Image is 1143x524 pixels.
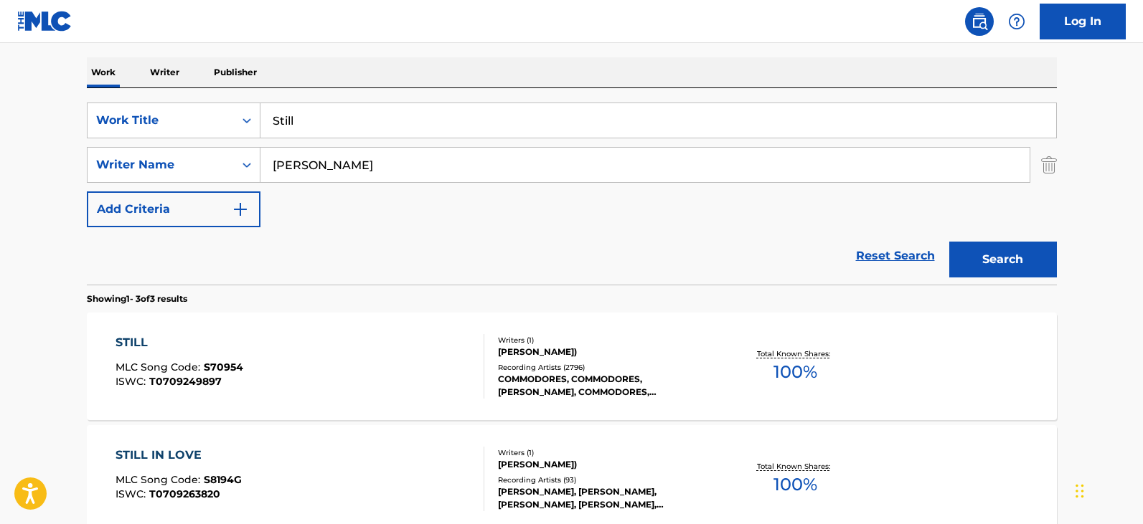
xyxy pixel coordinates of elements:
[773,359,817,385] span: 100 %
[116,487,149,500] span: ISWC :
[116,473,204,486] span: MLC Song Code :
[116,334,243,351] div: STILL
[498,362,715,373] div: Recording Artists ( 2796 )
[17,11,72,32] img: MLC Logo
[1076,470,1084,513] div: Drag
[498,485,715,511] div: [PERSON_NAME], [PERSON_NAME], [PERSON_NAME], [PERSON_NAME], [PERSON_NAME]
[116,361,204,373] span: MLC Song Code :
[1008,13,1025,30] img: help
[498,458,715,471] div: [PERSON_NAME])
[87,103,1057,285] form: Search Form
[116,447,242,464] div: STILL IN LOVE
[96,112,225,129] div: Work Title
[1040,4,1126,39] a: Log In
[204,473,242,486] span: S8194G
[498,447,715,458] div: Writers ( 1 )
[149,487,220,500] span: T0709263820
[1041,147,1057,183] img: Delete Criterion
[757,461,834,472] p: Total Known Shares:
[849,240,942,272] a: Reset Search
[87,292,187,305] p: Showing 1 - 3 of 3 results
[87,191,260,227] button: Add Criteria
[498,475,715,485] div: Recording Artists ( 93 )
[232,201,249,218] img: 9d2ae6d4665cec9f34b9.svg
[773,472,817,497] span: 100 %
[949,242,1057,277] button: Search
[1002,7,1031,36] div: Help
[1071,455,1143,524] iframe: Chat Widget
[146,57,184,87] p: Writer
[965,7,994,36] a: Public Search
[498,346,715,358] div: [PERSON_NAME])
[498,335,715,346] div: Writers ( 1 )
[971,13,988,30] img: search
[149,375,222,388] span: T0709249897
[210,57,261,87] p: Publisher
[204,361,243,373] span: S70954
[498,373,715,399] div: COMMODORES, COMMODORES, [PERSON_NAME], COMMODORES, COMMODORES
[87,57,120,87] p: Work
[116,375,149,388] span: ISWC :
[96,156,225,173] div: Writer Name
[757,348,834,359] p: Total Known Shares:
[87,313,1057,420] a: STILLMLC Song Code:S70954ISWC:T0709249897Writers (1)[PERSON_NAME])Recording Artists (2796)COMMODO...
